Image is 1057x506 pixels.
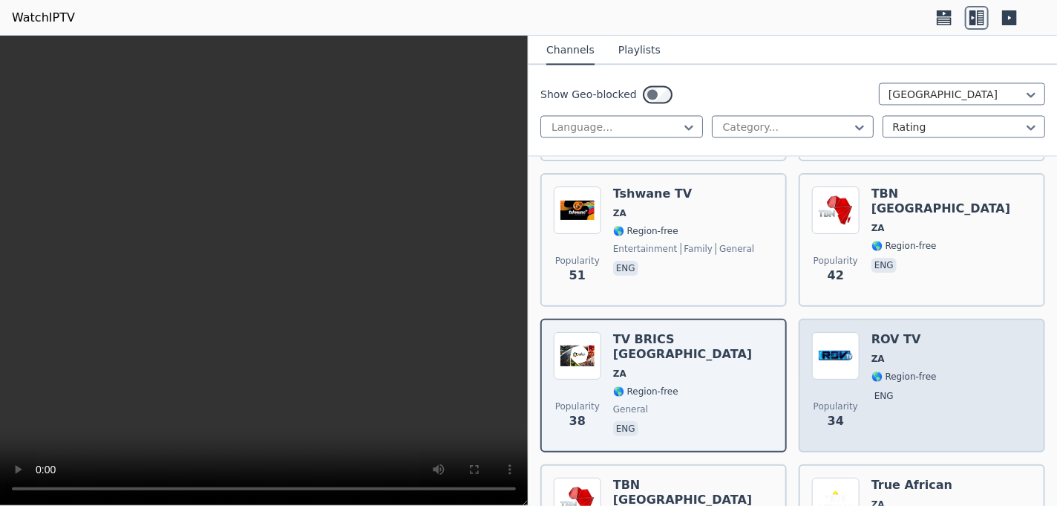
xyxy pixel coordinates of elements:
[871,478,952,493] h6: True African
[871,240,937,252] span: 🌎 Region-free
[828,412,844,430] span: 34
[871,186,1032,216] h6: TBN [GEOGRAPHIC_DATA]
[871,389,897,403] p: eng
[540,88,637,103] label: Show Geo-blocked
[613,243,678,255] span: entertainment
[613,261,638,276] p: eng
[871,371,937,383] span: 🌎 Region-free
[613,225,678,237] span: 🌎 Region-free
[613,386,678,398] span: 🌎 Region-free
[814,400,858,412] span: Popularity
[569,267,586,285] span: 51
[681,243,713,255] span: family
[554,332,601,380] img: TV BRICS Africa
[12,9,75,27] a: WatchIPTV
[555,255,600,267] span: Popularity
[812,332,860,380] img: ROV TV
[814,255,858,267] span: Popularity
[613,368,626,380] span: ZA
[613,207,626,219] span: ZA
[554,186,601,234] img: Tshwane TV
[613,403,648,415] span: general
[618,37,661,65] button: Playlists
[871,332,937,347] h6: ROV TV
[828,267,844,285] span: 42
[871,258,897,273] p: eng
[716,243,754,255] span: general
[871,353,885,365] span: ZA
[546,37,595,65] button: Channels
[613,421,638,436] p: eng
[871,222,885,234] span: ZA
[812,186,860,234] img: TBN Africa
[613,332,773,362] h6: TV BRICS [GEOGRAPHIC_DATA]
[555,400,600,412] span: Popularity
[569,412,586,430] span: 38
[613,186,755,201] h6: Tshwane TV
